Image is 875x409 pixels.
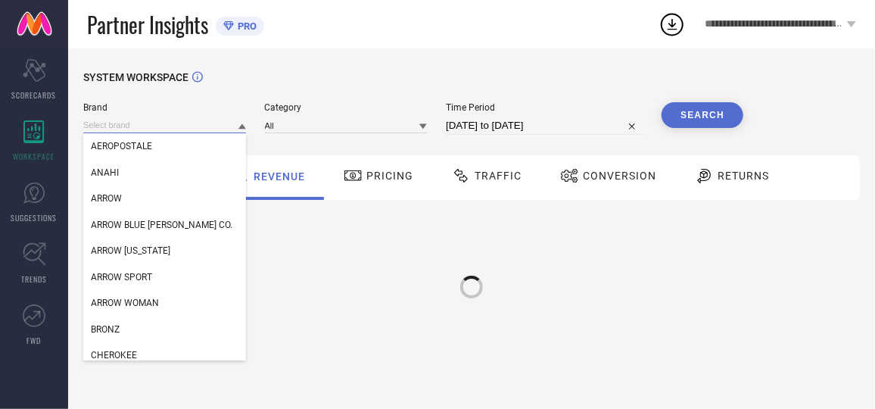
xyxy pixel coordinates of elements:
[446,117,643,135] input: Select time period
[11,212,58,223] span: SUGGESTIONS
[91,350,137,361] span: CHEROKEE
[659,11,686,38] div: Open download list
[91,298,159,308] span: ARROW WOMAN
[583,170,656,182] span: Conversion
[83,160,246,186] div: ANAHI
[91,167,119,178] span: ANAHI
[83,133,246,159] div: AEROPOSTALE
[83,71,188,83] span: SYSTEM WORKSPACE
[366,170,413,182] span: Pricing
[662,102,743,128] button: Search
[91,220,232,230] span: ARROW BLUE [PERSON_NAME] CO.
[718,170,769,182] span: Returns
[91,272,152,283] span: ARROW SPORT
[83,317,246,342] div: BRONZ
[83,264,246,290] div: ARROW SPORT
[234,20,257,32] span: PRO
[83,117,246,133] input: Select brand
[83,212,246,238] div: ARROW BLUE JEAN CO.
[83,186,246,211] div: ARROW
[83,290,246,316] div: ARROW WOMAN
[91,324,120,335] span: BRONZ
[21,273,47,285] span: TRENDS
[265,102,428,113] span: Category
[91,193,122,204] span: ARROW
[446,102,643,113] span: Time Period
[83,238,246,264] div: ARROW NEW YORK
[83,102,246,113] span: Brand
[14,151,55,162] span: WORKSPACE
[12,89,57,101] span: SCORECARDS
[91,141,152,151] span: AEROPOSTALE
[254,170,305,183] span: Revenue
[27,335,42,346] span: FWD
[91,245,170,256] span: ARROW [US_STATE]
[83,342,246,368] div: CHEROKEE
[87,9,208,40] span: Partner Insights
[475,170,522,182] span: Traffic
